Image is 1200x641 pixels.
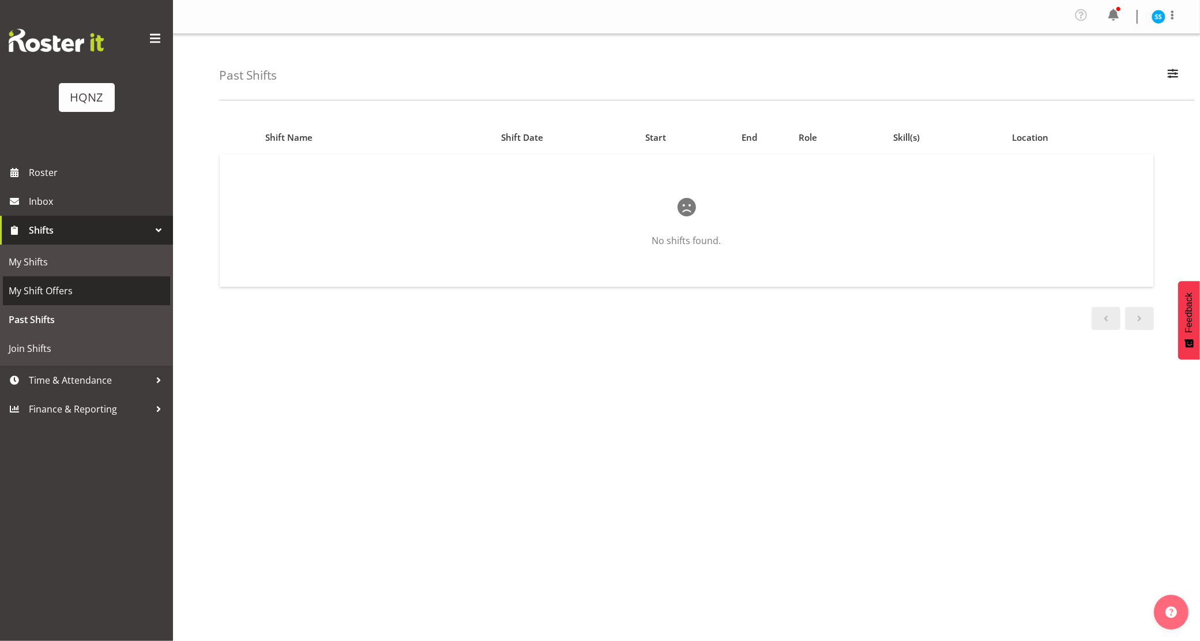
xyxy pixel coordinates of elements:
[799,131,880,144] div: Role
[29,222,150,239] span: Shifts
[9,253,164,271] span: My Shifts
[9,282,164,299] span: My Shift Offers
[3,248,170,276] a: My Shifts
[3,276,170,305] a: My Shift Offers
[1184,293,1194,333] span: Feedback
[70,89,103,106] div: HQNZ
[9,340,164,357] span: Join Shifts
[3,305,170,334] a: Past Shifts
[1178,281,1200,359] button: Feedback - Show survey
[266,131,434,144] div: Shift Name
[713,131,785,144] div: End
[3,334,170,363] a: Join Shifts
[893,131,999,144] div: Skill(s)
[1165,606,1177,618] img: help-xxl-2.png
[1012,131,1147,144] div: Location
[1152,10,1165,24] img: sandra-sabrina-yazmin10066.jpg
[611,131,699,144] div: Start
[257,234,1116,248] p: No shifts found.
[9,29,104,52] img: Rosterit website logo
[446,131,599,144] div: Shift Date
[29,400,150,418] span: Finance & Reporting
[29,193,167,210] span: Inbox
[29,164,167,181] span: Roster
[29,372,150,389] span: Time & Attendance
[219,69,277,82] h4: Past Shifts
[9,311,164,328] span: Past Shifts
[1161,63,1185,88] button: Filter Employees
